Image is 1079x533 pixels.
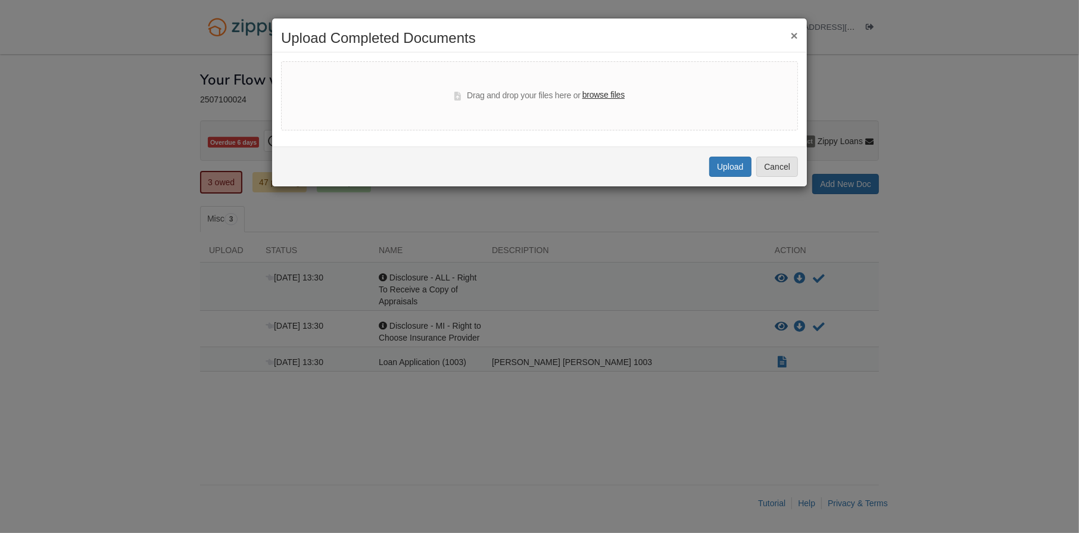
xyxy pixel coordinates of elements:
div: Drag and drop your files here or [454,89,625,103]
label: browse files [582,89,625,102]
h2: Upload Completed Documents [281,30,798,46]
button: Cancel [756,157,798,177]
button: Upload [709,157,751,177]
button: × [791,29,798,42]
